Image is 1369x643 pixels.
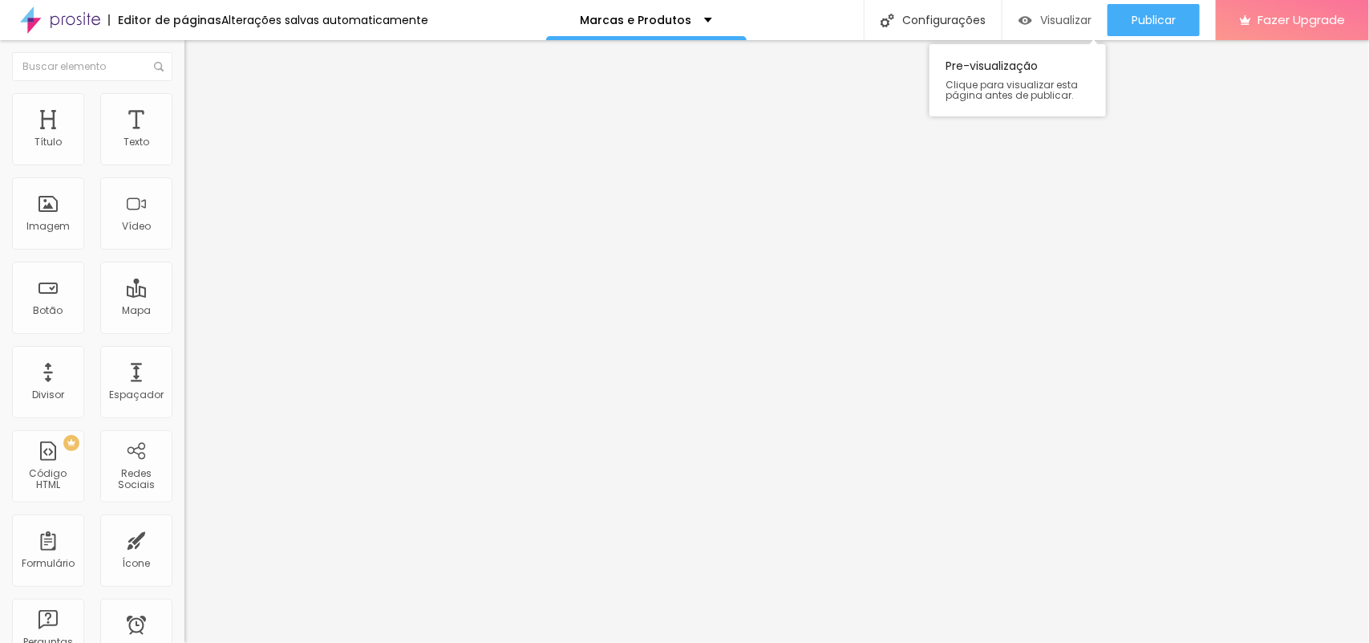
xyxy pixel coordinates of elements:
div: Vídeo [122,221,151,232]
img: Icone [154,62,164,71]
img: view-1.svg [1019,14,1032,27]
iframe: Editor [184,40,1369,643]
span: Visualizar [1040,14,1092,26]
div: Editor de páginas [108,14,221,26]
p: Marcas e Produtos [581,14,692,26]
div: Mapa [122,305,151,316]
div: Formulário [22,558,75,569]
div: Título [34,136,62,148]
div: Redes Sociais [104,468,168,491]
span: Fazer Upgrade [1258,13,1345,26]
div: Botão [34,305,63,316]
input: Buscar elemento [12,52,172,81]
div: Espaçador [109,389,164,401]
div: Alterações salvas automaticamente [221,14,428,26]
span: Publicar [1132,14,1176,26]
button: Visualizar [1002,4,1108,36]
div: Divisor [32,389,64,401]
div: Pre-visualização [930,44,1106,116]
div: Ícone [123,558,151,569]
div: Imagem [26,221,70,232]
button: Publicar [1108,4,1200,36]
span: Clique para visualizar esta página antes de publicar. [946,79,1090,100]
div: Código HTML [16,468,79,491]
img: Icone [881,14,894,27]
div: Texto [124,136,149,148]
